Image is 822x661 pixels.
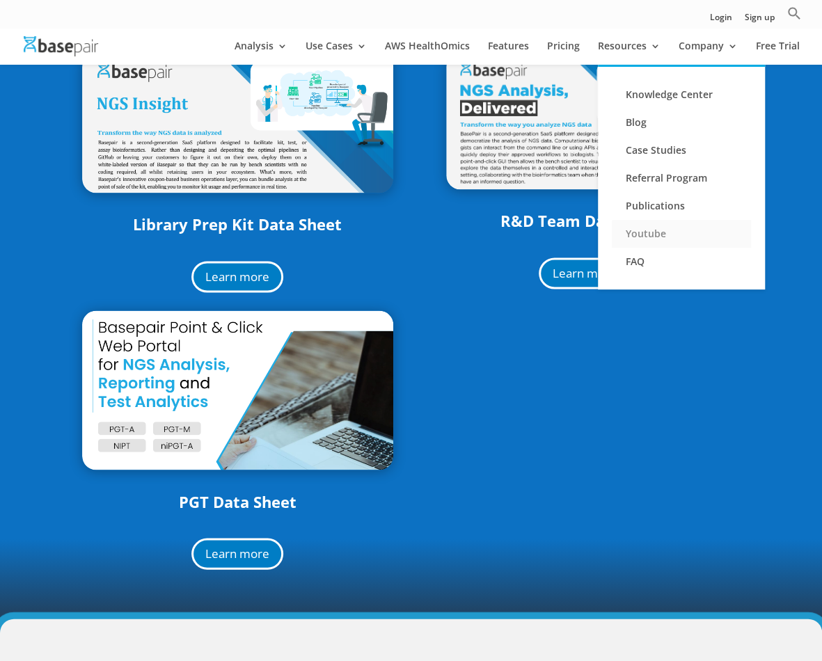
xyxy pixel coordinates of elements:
a: FAQ [612,248,751,276]
a: Company [679,41,738,65]
a: Learn more [191,538,283,569]
a: Blog [612,109,751,136]
a: Free Trial [756,41,800,65]
a: Use Cases [306,41,367,65]
a: Publications [612,192,751,220]
a: Sign up [745,13,775,28]
img: Basepair [24,36,98,56]
a: Resources [598,41,661,65]
a: Analysis [235,41,287,65]
a: Features [488,41,529,65]
a: Search Icon Link [787,6,801,28]
a: Learn more [191,261,283,292]
a: Knowledge Center [612,81,751,109]
a: Case Studies [612,136,751,164]
a: PGT Data Sheet [179,491,297,511]
a: Referral Program [612,164,751,192]
a: AWS HealthOmics [385,41,470,65]
a: Library Prep Kit Data Sheet [133,214,342,234]
iframe: Drift Widget Chat Controller [752,591,805,644]
a: Pricing [547,41,580,65]
a: Learn more [539,257,631,289]
a: Login [710,13,732,28]
svg: Search [787,6,801,20]
a: R&D Team Data Sheet [500,210,668,231]
a: Youtube [612,220,751,248]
